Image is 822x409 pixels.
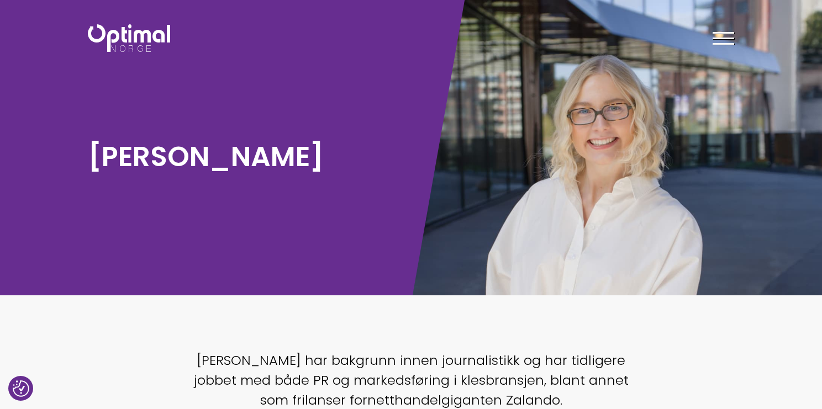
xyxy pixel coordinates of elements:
[367,391,502,409] span: netthandelgiganten
[88,24,170,52] img: Optimal Norge
[506,391,560,409] span: Zalando
[560,391,562,409] span: .
[88,139,405,174] h1: [PERSON_NAME]
[13,380,29,397] img: Revisit consent button
[13,380,29,397] button: Samtykkepreferanser
[194,351,629,409] span: [PERSON_NAME] har bakgrunn innen journalistikk og har tidligere jobbet med både PR og markedsføri...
